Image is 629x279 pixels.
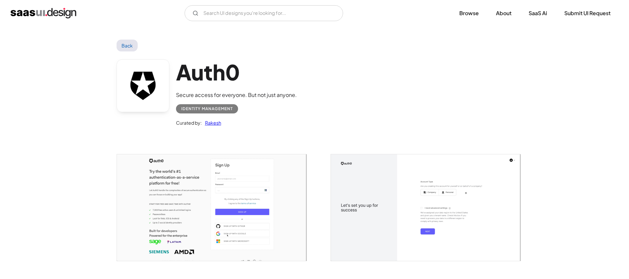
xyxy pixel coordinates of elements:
div: Curated by: [176,119,202,127]
div: Secure access for everyone. But not just anyone. [176,91,297,99]
a: Submit UI Request [556,6,618,20]
a: home [11,8,76,18]
a: Back [117,40,138,51]
img: 61175e2014613c6c580f99ce_auth0-signup.jpg [117,154,306,261]
a: open lightbox [117,154,306,261]
input: Search UI designs you're looking for... [185,5,343,21]
a: SaaS Ai [521,6,555,20]
div: Identity Management [181,105,233,113]
a: About [488,6,519,20]
a: open lightbox [331,154,520,261]
h1: Auth0 [176,59,297,85]
a: Browse [451,6,487,20]
a: Rakesh [202,119,221,127]
img: 61175e1eb43c38c7c280cbf8_auth0-setup-account.jpg [331,154,520,261]
form: Email Form [185,5,343,21]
